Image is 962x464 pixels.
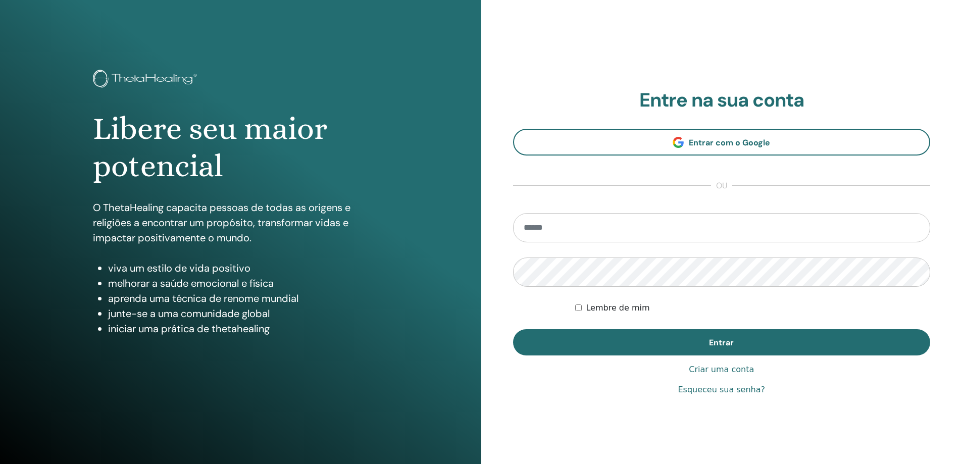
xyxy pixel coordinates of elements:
font: Criar uma conta [689,365,754,374]
font: junte-se a uma comunidade global [108,307,270,320]
font: viva um estilo de vida positivo [108,262,250,275]
font: Entre na sua conta [639,87,804,113]
button: Entrar [513,329,931,355]
a: Entrar com o Google [513,129,931,156]
font: Libere seu maior potencial [93,111,327,184]
font: O ThetaHealing capacita pessoas de todas as origens e religiões a encontrar um propósito, transfo... [93,201,350,244]
div: Mantenha-me autenticado indefinidamente ou até que eu faça logout manualmente [575,302,930,314]
font: Lembre de mim [586,303,649,313]
a: Criar uma conta [689,364,754,376]
font: Esqueceu sua senha? [678,385,765,394]
font: aprenda uma técnica de renome mundial [108,292,298,305]
font: iniciar uma prática de thetahealing [108,322,270,335]
font: Entrar com o Google [689,137,770,148]
font: Entrar [709,337,734,348]
a: Esqueceu sua senha? [678,384,765,396]
font: ou [716,180,727,191]
font: melhorar a saúde emocional e física [108,277,274,290]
